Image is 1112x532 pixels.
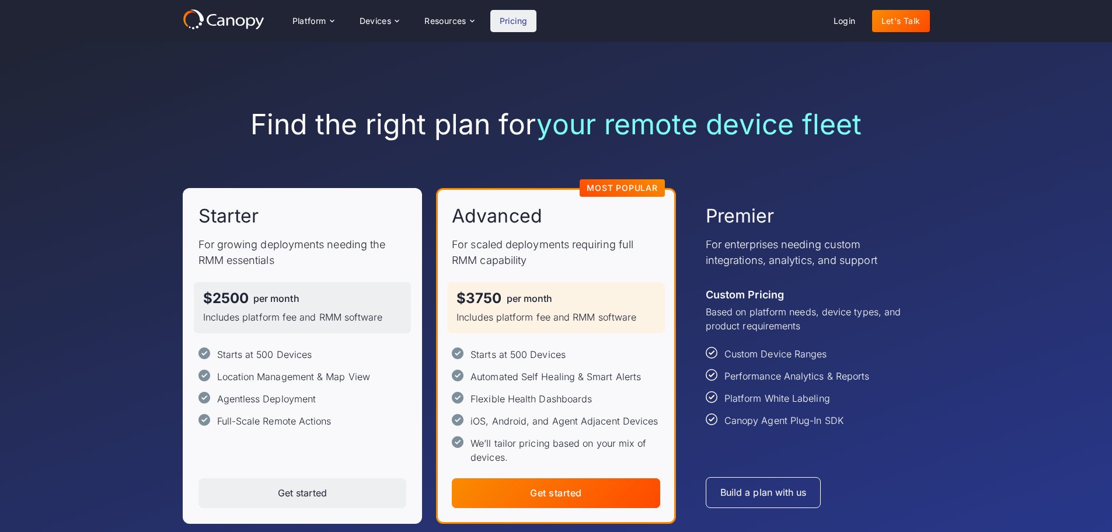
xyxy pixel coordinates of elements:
h2: Starter [198,204,259,228]
div: Build a plan with us [720,487,807,498]
div: Full-Scale Remote Actions [217,414,332,428]
p: Includes platform fee and RMM software [456,310,656,324]
span: your remote device fleet [536,107,862,141]
div: Flexible Health Dashboards [470,392,592,406]
a: Let's Talk [872,10,930,32]
div: Agentless Deployment [217,392,316,406]
a: Build a plan with us [706,477,821,508]
div: Performance Analytics & Reports [724,369,869,383]
h1: Find the right plan for [183,107,930,141]
a: Get started [198,478,407,508]
p: Based on platform needs, device types, and product requirements [706,305,914,333]
p: For scaled deployments requiring full RMM capability [452,237,660,268]
div: Starts at 500 Devices [217,347,312,361]
div: $3750 [456,291,501,305]
div: Custom Pricing [706,287,784,302]
a: Get started [452,478,660,508]
div: Most Popular [587,184,658,192]
div: Platform [292,17,326,25]
div: Canopy Agent Plug-In SDK [724,413,843,427]
div: per month [507,294,553,303]
a: Login [824,10,865,32]
div: We’ll tailor pricing based on your mix of devices. [470,436,660,464]
div: Automated Self Healing & Smart Alerts [470,370,641,384]
p: Includes platform fee and RMM software [203,310,402,324]
div: Get started [278,488,327,499]
div: Custom Device Ranges [724,347,827,361]
div: Resources [424,17,466,25]
div: Devices [360,17,392,25]
p: For enterprises needing custom integrations, analytics, and support [706,237,914,268]
div: per month [253,294,299,303]
div: iOS, Android, and Agent Adjacent Devices [470,414,658,428]
div: Platform White Labeling [724,391,830,405]
div: $2500 [203,291,249,305]
div: Get started [530,488,581,499]
p: For growing deployments needing the RMM essentials [198,237,407,268]
a: Pricing [490,10,537,32]
div: Starts at 500 Devices [470,347,566,361]
h2: Advanced [452,204,542,228]
div: Location Management & Map View [217,370,370,384]
h2: Premier [706,204,775,228]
